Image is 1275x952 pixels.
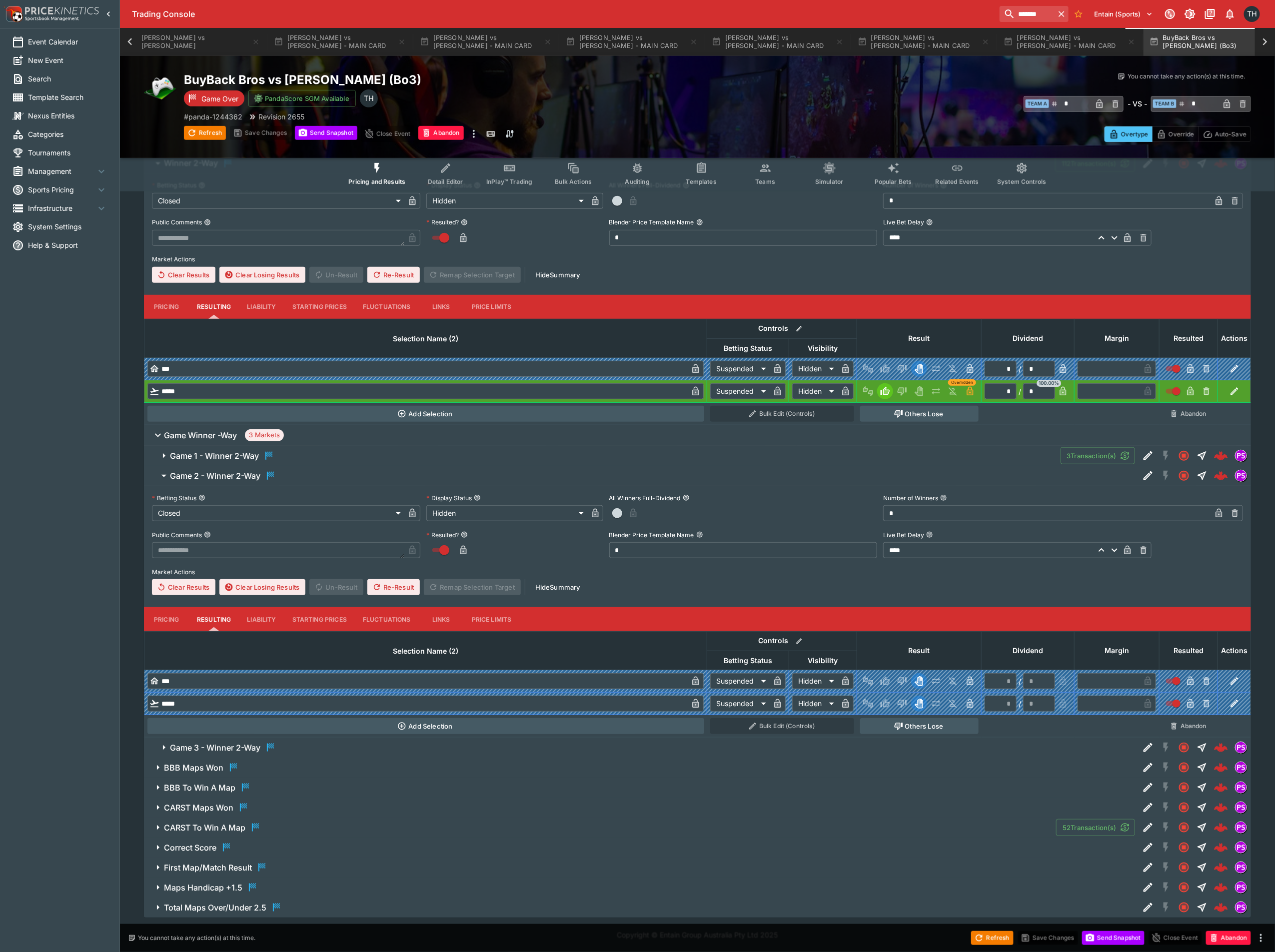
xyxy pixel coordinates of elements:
[945,383,961,399] button: Eliminated In Play
[877,673,893,689] button: Win
[1236,822,1247,833] img: pandascore
[1178,450,1190,462] svg: Closed
[1139,739,1157,757] button: Edit Detail
[1157,739,1175,757] button: SGM Disabled
[706,28,850,56] button: [PERSON_NAME] vs [PERSON_NAME] - MAIN CARD
[793,635,806,648] button: Bulk edit
[1160,319,1218,357] th: Resulted
[1193,467,1211,485] button: Straight
[609,218,694,226] p: Blender Price Template Name
[144,738,1139,758] button: Game 3 - Winner 2-Way
[1214,781,1228,795] div: f47a25fd-7153-4004-837f-d876eeaa5f38
[1175,759,1193,777] button: Closed
[945,361,961,377] button: Eliminated In Play
[1178,822,1190,834] svg: Closed
[792,696,838,712] div: Hidden
[295,126,357,140] button: Send Snapshot
[1161,5,1179,23] button: Connected to PK
[883,218,924,226] p: Live Bet Delay
[860,696,876,712] button: Not Set
[1139,819,1157,837] button: Edit Detail
[1139,839,1157,857] button: Edit Detail
[144,798,1139,818] button: CARST Maps Won
[28,166,95,176] span: Management
[25,7,99,14] img: PriceKinetics
[382,333,469,345] span: Selection Name (2)
[28,221,107,232] span: System Settings
[1214,449,1228,463] img: logo-cerberus--red.svg
[1178,842,1190,854] svg: Closed
[198,494,205,501] button: Betting Status
[184,111,242,122] p: Copy To Clipboard
[1139,447,1157,465] button: Edit Detail
[360,89,378,107] div: Todd Henderson
[164,763,223,773] h6: BBB Maps Won
[1206,931,1251,945] button: Abandon
[340,156,1054,191] div: Event type filters
[1193,839,1211,857] button: Straight
[144,758,1139,778] button: BBB Maps Won
[426,218,459,226] p: Resulted?
[474,494,481,501] button: Display Status
[382,645,469,657] span: Selection Name (2)
[1236,902,1247,913] img: pandascore
[144,778,1139,798] button: BBB To Win A Map
[418,126,463,140] button: Abandon
[1157,879,1175,897] button: SGM Disabled
[239,295,284,319] button: Liability
[877,383,893,399] button: Win
[144,425,1251,445] button: Game Winner -Way3 Markets
[1157,819,1175,837] button: SGM Disabled
[1193,819,1211,837] button: Straight
[201,93,238,104] p: Game Over
[1178,862,1190,874] svg: Closed
[1181,5,1199,23] button: Toggle light/dark mode
[28,73,107,84] span: Search
[713,655,783,667] span: Betting Status
[189,295,239,319] button: Resulting
[1214,449,1228,463] div: ab025979-2a52-46db-a008-b20bf7926a2e
[464,607,520,631] button: Price Limits
[755,178,775,185] span: Teams
[928,383,944,399] button: Push
[1236,802,1247,813] img: pandascore
[28,55,107,65] span: New Event
[1139,879,1157,897] button: Edit Detail
[877,361,893,377] button: Win
[1152,126,1199,142] button: Override
[258,111,304,122] p: Revision 2655
[164,803,233,813] h6: CARST Maps Won
[1139,799,1157,817] button: Edit Detail
[28,184,95,195] span: Sports Pricing
[1175,779,1193,797] button: Closed
[1178,742,1190,754] svg: Closed
[1071,6,1087,22] button: No Bookmarks
[1211,838,1231,858] a: 3cf55a92-c0b7-4382-bba2-f6f488d6de41
[1139,899,1157,917] button: Edit Detail
[940,494,947,501] button: Number of Winners
[152,564,1243,579] label: Market Actions
[1157,859,1175,877] button: SGM Disabled
[1214,801,1228,815] img: logo-cerberus--red.svg
[1193,759,1211,777] button: Straight
[710,673,770,689] div: Suspended
[461,219,468,226] button: Resulted?
[911,673,927,689] button: Void
[945,673,961,689] button: Eliminated In Play
[792,383,838,399] div: Hidden
[860,406,979,422] button: Others Lose
[1105,126,1153,142] button: Overtype
[1211,738,1231,758] a: a425cc97-04d9-4da0-b0c1-202bc3c0cbcb
[144,446,1061,466] button: Game 1 - Winner 2-Way
[1193,879,1211,897] button: Straight
[710,383,770,399] div: Suspended
[1211,446,1231,466] a: ab025979-2a52-46db-a008-b20bf7926a2e
[894,383,910,399] button: Lose
[1214,469,1228,483] div: 323daf9a-b727-4c22-9d1c-2a08e87b22f3
[1175,467,1193,485] button: Closed
[414,28,558,56] button: [PERSON_NAME] vs [PERSON_NAME] - MAIN CARD
[248,90,356,107] button: PandaScore SGM Available
[1061,447,1135,464] button: 3Transaction(s)
[555,178,592,185] span: Bulk Actions
[204,531,211,538] button: Public Comments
